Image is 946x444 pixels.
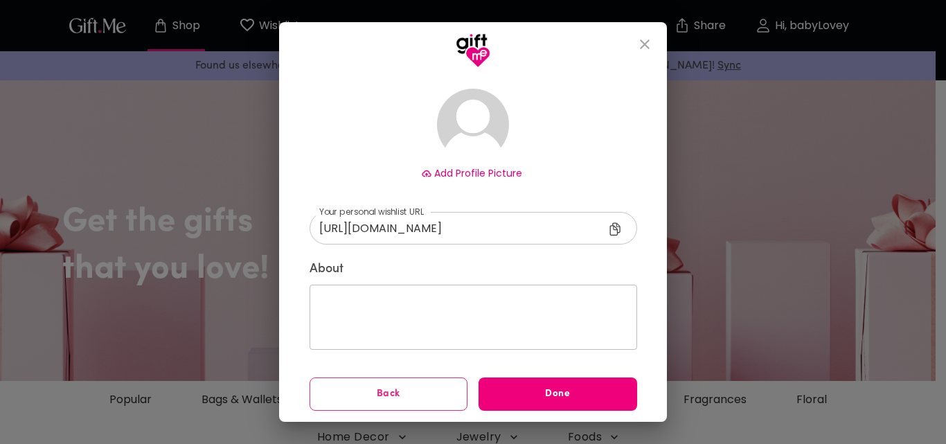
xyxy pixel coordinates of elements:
button: Back [310,378,468,411]
span: Add Profile Picture [434,166,522,180]
label: About [310,261,637,278]
img: GiftMe Logo [456,33,490,68]
button: Done [479,378,637,411]
span: Done [479,387,637,402]
img: Avatar [437,89,509,161]
button: close [628,28,661,61]
span: Back [310,387,467,402]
